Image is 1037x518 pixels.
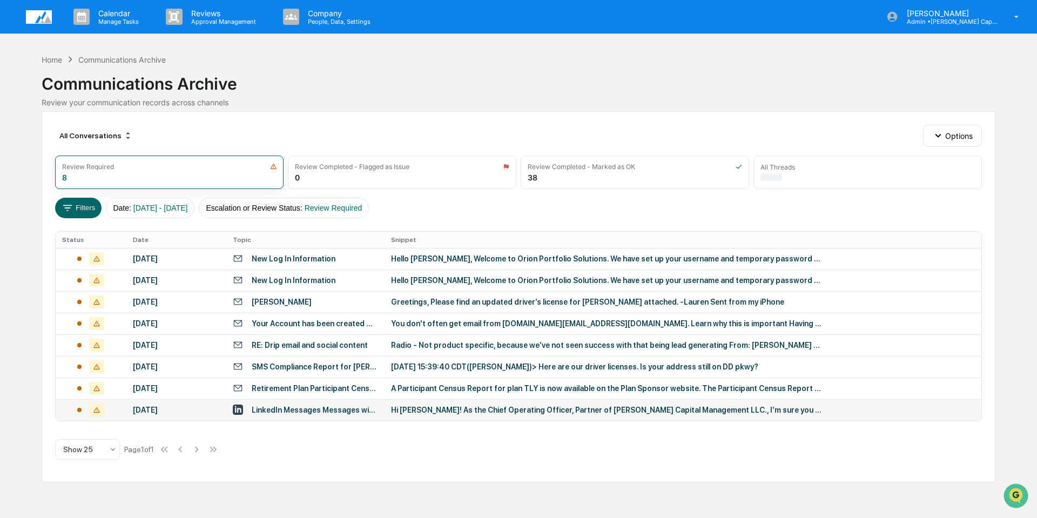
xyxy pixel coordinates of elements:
[133,406,220,414] div: [DATE]
[26,10,52,24] img: logo
[90,9,144,18] p: Calendar
[62,163,114,171] div: Review Required
[133,298,220,306] div: [DATE]
[133,362,220,371] div: [DATE]
[528,163,635,171] div: Review Completed - Marked as OK
[78,55,166,64] div: Communications Archive
[736,163,742,170] img: icon
[391,341,823,349] div: Radio - Not product specific, because we’ve not seen success with that being lead generating From...
[252,406,378,414] div: LinkedIn Messages Messages with [PERSON_NAME], CFP®, [PERSON_NAME]
[42,98,995,107] div: Review your communication records across channels
[62,173,67,182] div: 8
[226,232,385,248] th: Topic
[11,137,19,146] div: 🖐️
[923,125,982,146] button: Options
[133,319,220,328] div: [DATE]
[299,18,376,25] p: People, Data, Settings
[391,298,823,306] div: Greetings, Please find an updated driver’s license for [PERSON_NAME] attached. -Lauren Sent from ...
[90,18,144,25] p: Manage Tasks
[252,362,378,371] div: SMS Compliance Report for [PERSON_NAME]
[305,204,362,212] span: Review Required
[295,173,300,182] div: 0
[252,254,335,263] div: New Log In Information
[22,136,70,147] span: Preclearance
[252,341,368,349] div: RE: Drip email and social content
[11,158,19,166] div: 🔎
[391,362,823,371] div: [DATE] 15:39:40 CDT([PERSON_NAME])> Here are our driver licenses. Is your address still on DD pkwy?
[42,55,62,64] div: Home
[107,183,131,191] span: Pylon
[37,83,177,93] div: Start new chat
[133,384,220,393] div: [DATE]
[133,204,188,212] span: [DATE] - [DATE]
[184,86,197,99] button: Start new chat
[385,232,981,248] th: Snippet
[391,384,823,393] div: A Participant Census Report for plan TLY is now available on the Plan Sponsor website. The Partic...
[124,445,154,454] div: Page 1 of 1
[11,83,30,102] img: 1746055101610-c473b297-6a78-478c-a979-82029cc54cd1
[898,18,999,25] p: Admin • [PERSON_NAME] Capital Management
[760,163,795,171] div: All Threads
[106,198,194,218] button: Date:[DATE] - [DATE]
[183,9,261,18] p: Reviews
[133,341,220,349] div: [DATE]
[199,198,369,218] button: Escalation or Review Status:Review Required
[528,173,537,182] div: 38
[11,23,197,40] p: How can we help?
[252,276,335,285] div: New Log In Information
[74,132,138,151] a: 🗄️Attestations
[1002,482,1032,512] iframe: Open customer support
[133,276,220,285] div: [DATE]
[89,136,134,147] span: Attestations
[391,254,823,263] div: Hello [PERSON_NAME], Welcome to Orion Portfolio Solutions. We have set up your username and tempo...
[252,319,378,328] div: Your Account has been created with [DOMAIN_NAME]
[76,183,131,191] a: Powered byPylon
[898,9,999,18] p: [PERSON_NAME]
[22,157,68,167] span: Data Lookup
[391,406,823,414] div: Hi [PERSON_NAME]! As the Chief Operating Officer, Partner of [PERSON_NAME] Capital Management LLC...
[391,319,823,328] div: You don't often get email from [DOMAIN_NAME][EMAIL_ADDRESS][DOMAIN_NAME]. Learn why this is impor...
[252,384,378,393] div: Retirement Plan Participant Census Report
[55,198,102,218] button: Filters
[6,152,72,172] a: 🔎Data Lookup
[295,163,409,171] div: Review Completed - Flagged as Issue
[56,232,126,248] th: Status
[37,93,137,102] div: We're available if you need us!
[252,298,312,306] div: [PERSON_NAME]
[6,132,74,151] a: 🖐️Preclearance
[78,137,87,146] div: 🗄️
[55,127,137,144] div: All Conversations
[133,254,220,263] div: [DATE]
[126,232,226,248] th: Date
[503,163,509,170] img: icon
[183,18,261,25] p: Approval Management
[391,276,823,285] div: Hello [PERSON_NAME], Welcome to Orion Portfolio Solutions. We have set up your username and tempo...
[270,163,277,170] img: icon
[42,65,995,93] div: Communications Archive
[299,9,376,18] p: Company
